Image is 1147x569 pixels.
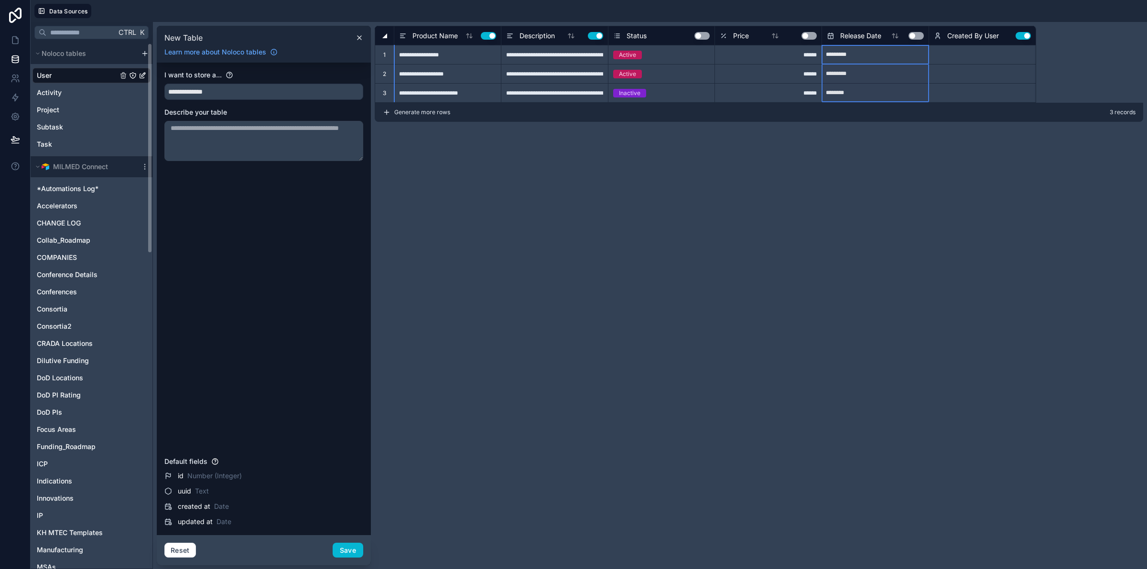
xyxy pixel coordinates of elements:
span: Generate more rows [394,108,450,116]
span: Date [214,502,229,511]
div: Active [619,70,636,78]
div: 3 [375,83,394,102]
span: Text [195,486,209,496]
button: Save [333,543,363,558]
span: Release Date [840,31,881,41]
span: Description [519,31,555,41]
span: Data Sources [49,8,88,15]
span: updated at [178,517,213,526]
span: I want to store a... [164,71,222,79]
span: Describe your table [164,108,227,116]
button: Reset [164,543,196,558]
button: Data Sources [34,4,91,18]
span: Price [733,31,749,41]
span: Status [627,31,647,41]
span: Product Name [412,31,458,41]
div: 1 [375,45,394,64]
div: Active [619,51,636,59]
span: created at [178,502,210,511]
span: uuid [178,486,191,496]
button: Generate more rows [383,103,450,121]
a: Learn more about Noloco tables [161,47,281,57]
span: Number (Integer) [187,471,242,481]
span: K [139,29,145,36]
span: id [178,471,184,481]
span: Created By User [947,31,999,41]
span: Date [216,517,231,526]
div: Inactive [619,89,640,97]
span: Default fields [164,457,207,465]
span: 3 records [1110,108,1136,116]
span: Learn more about Noloco tables [164,47,266,57]
span: Ctrl [118,26,137,38]
div: 2 [375,64,394,83]
span: New Table [164,32,203,43]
